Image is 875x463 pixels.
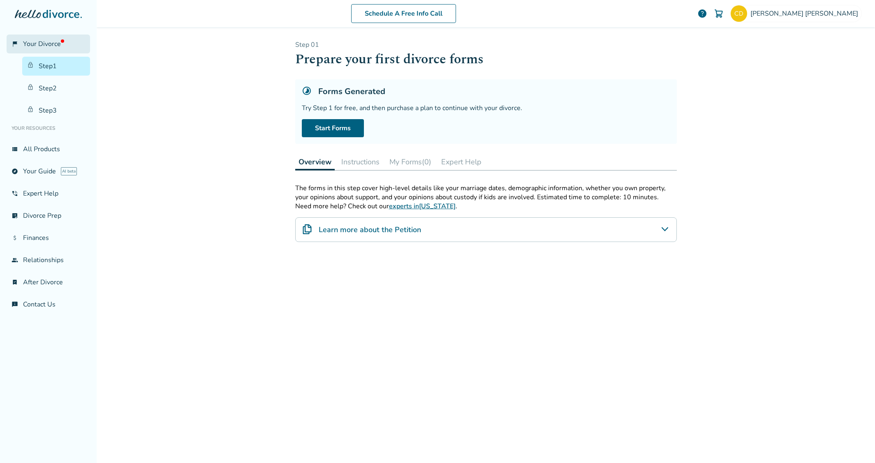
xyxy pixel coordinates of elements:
p: Need more help? Check out our . [295,202,677,211]
span: explore [12,168,18,175]
button: Instructions [338,154,383,170]
a: Schedule A Free Info Call [351,4,456,23]
h1: Prepare your first divorce forms [295,49,677,69]
a: groupRelationships [7,251,90,270]
h5: Forms Generated [318,86,385,97]
span: [PERSON_NAME] [PERSON_NAME] [750,9,861,18]
img: Cart [714,9,724,18]
a: attach_moneyFinances [7,228,90,247]
li: Your Resources [7,120,90,136]
img: charbrown107@gmail.com [731,5,747,22]
button: Expert Help [438,154,485,170]
a: phone_in_talkExpert Help [7,184,90,203]
button: Overview [295,154,335,170]
a: exploreYour GuideAI beta [7,162,90,181]
span: phone_in_talk [12,190,18,197]
div: Learn more about the Petition [295,217,677,242]
iframe: Chat Widget [834,424,875,463]
span: AI beta [61,167,77,175]
span: flag_2 [12,41,18,47]
a: Step3 [22,101,90,120]
a: help [697,9,707,18]
button: My Forms(0) [386,154,435,170]
img: Learn more about the Petition [302,224,312,234]
a: list_alt_checkDivorce Prep [7,206,90,225]
span: view_list [12,146,18,152]
span: chat_info [12,301,18,308]
div: Try Step 1 for free, and then purchase a plan to continue with your divorce. [302,104,670,113]
a: bookmark_checkAfter Divorce [7,273,90,292]
a: flag_2Your Divorce [7,35,90,53]
span: Your Divorce [23,39,64,48]
a: chat_infoContact Us [7,295,90,314]
a: Start Forms [302,119,364,137]
a: Step1 [22,57,90,76]
p: Step 0 1 [295,40,677,49]
a: experts in[US_STATE] [389,202,456,211]
h4: Learn more about the Petition [319,224,421,235]
a: view_listAll Products [7,140,90,159]
span: group [12,257,18,263]
span: attach_money [12,235,18,241]
span: list_alt_check [12,212,18,219]
p: The forms in this step cover high-level details like your marriage dates, demographic information... [295,184,677,202]
span: bookmark_check [12,279,18,286]
a: Step2 [22,79,90,98]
